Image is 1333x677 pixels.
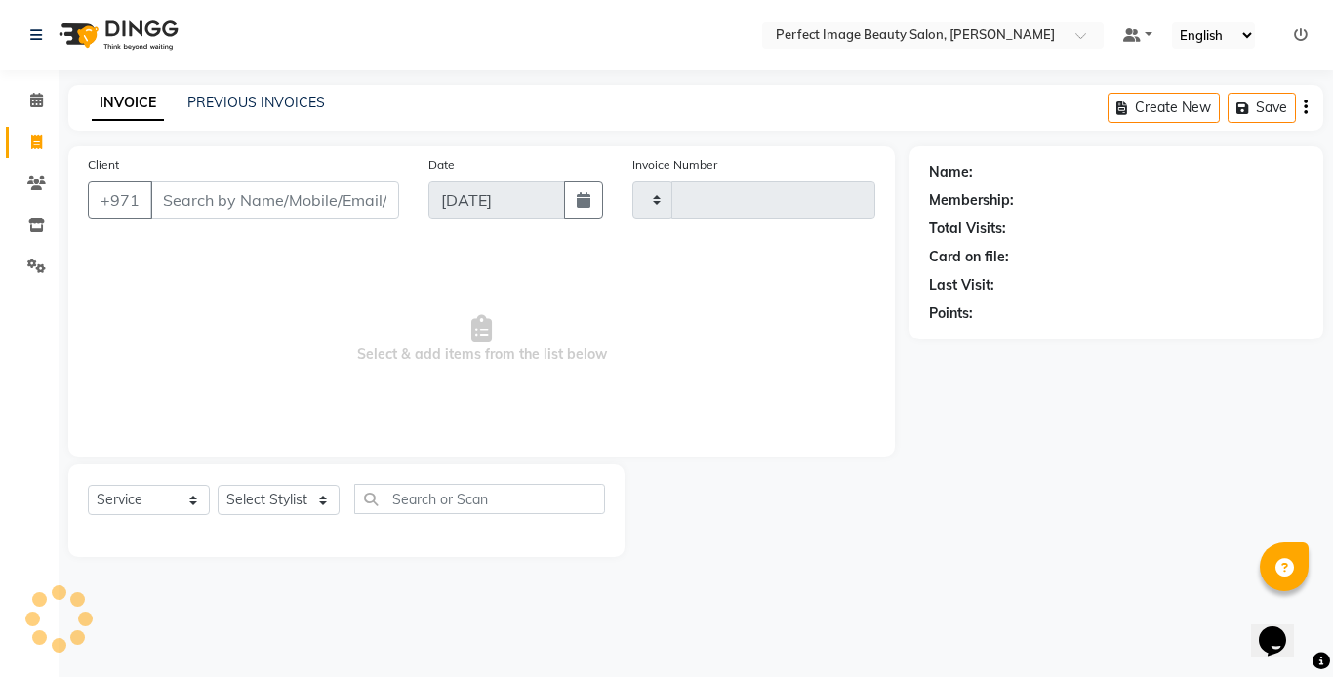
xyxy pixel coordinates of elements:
button: +971 [88,181,152,219]
div: Last Visit: [929,275,994,296]
input: Search or Scan [354,484,605,514]
div: Total Visits: [929,219,1006,239]
div: Card on file: [929,247,1009,267]
button: Save [1228,93,1296,123]
input: Search by Name/Mobile/Email/Code [150,181,399,219]
div: Membership: [929,190,1014,211]
span: Select & add items from the list below [88,242,875,437]
label: Date [428,156,455,174]
a: PREVIOUS INVOICES [187,94,325,111]
label: Invoice Number [632,156,717,174]
label: Client [88,156,119,174]
iframe: chat widget [1251,599,1313,657]
button: Create New [1108,93,1220,123]
a: INVOICE [92,86,164,121]
img: logo [50,8,183,62]
div: Points: [929,303,973,324]
div: Name: [929,162,973,182]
